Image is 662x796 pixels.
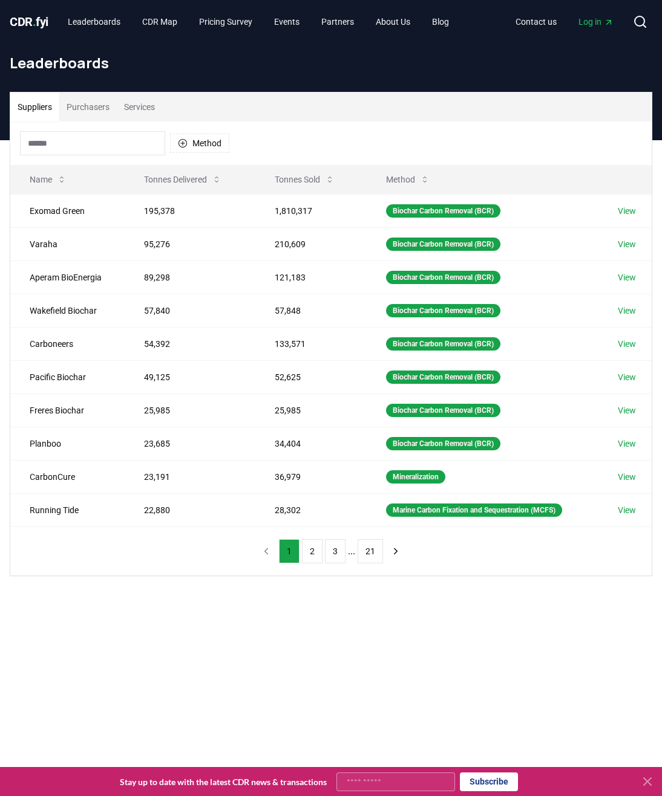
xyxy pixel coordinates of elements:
[255,393,367,427] td: 25,985
[10,427,125,460] td: Planboo
[58,11,130,33] a: Leaderboards
[125,294,256,327] td: 57,840
[10,294,125,327] td: Wakefield Biochar
[255,227,367,260] td: 210,609
[133,11,187,33] a: CDR Map
[386,337,500,351] div: Biochar Carbon Removal (BCR)
[255,260,367,294] td: 121,183
[125,427,256,460] td: 23,685
[125,227,256,260] td: 95,276
[125,327,256,360] td: 54,392
[255,360,367,393] td: 52,625
[265,167,344,192] button: Tonnes Sold
[618,271,636,283] a: View
[10,460,125,493] td: CarbonCure
[618,438,636,450] a: View
[255,194,367,227] td: 1,810,317
[618,238,636,250] a: View
[33,15,36,29] span: .
[10,360,125,393] td: Pacific Biochar
[618,371,636,383] a: View
[618,338,636,350] a: View
[422,11,459,33] a: Blog
[279,539,300,563] button: 1
[264,11,309,33] a: Events
[366,11,420,33] a: About Us
[325,539,346,563] button: 3
[10,227,125,260] td: Varaha
[386,503,562,517] div: Marine Carbon Fixation and Sequestration (MCFS)
[10,13,48,30] a: CDR.fyi
[10,15,48,29] span: CDR fyi
[59,92,117,121] button: Purchasers
[10,327,125,360] td: Carboneers
[125,260,256,294] td: 89,298
[134,167,231,192] button: Tonnes Delivered
[386,470,445,484] div: Mineralization
[125,360,256,393] td: 49,125
[10,194,125,227] td: Exomad Green
[386,370,500,384] div: Biochar Carbon Removal (BCR)
[618,205,636,217] a: View
[10,260,125,294] td: Aperam BioEnergia
[170,134,229,153] button: Method
[618,404,636,416] a: View
[189,11,262,33] a: Pricing Survey
[386,271,500,284] div: Biochar Carbon Removal (BCR)
[117,92,162,121] button: Services
[302,539,323,563] button: 2
[506,11,623,33] nav: Main
[578,16,614,28] span: Log in
[312,11,364,33] a: Partners
[386,304,500,317] div: Biochar Carbon Removal (BCR)
[358,539,383,563] button: 21
[386,404,500,417] div: Biochar Carbon Removal (BCR)
[255,427,367,460] td: 34,404
[125,460,256,493] td: 23,191
[255,327,367,360] td: 133,571
[618,305,636,317] a: View
[255,460,367,493] td: 36,979
[10,92,59,121] button: Suppliers
[125,393,256,427] td: 25,985
[506,11,566,33] a: Contact us
[618,471,636,483] a: View
[10,493,125,526] td: Running Tide
[125,493,256,526] td: 22,880
[10,53,652,73] h1: Leaderboards
[386,437,500,450] div: Biochar Carbon Removal (BCR)
[386,204,500,218] div: Biochar Carbon Removal (BCR)
[376,167,439,192] button: Method
[20,167,76,192] button: Name
[618,504,636,516] a: View
[385,539,406,563] button: next page
[386,238,500,251] div: Biochar Carbon Removal (BCR)
[255,294,367,327] td: 57,848
[569,11,623,33] a: Log in
[125,194,256,227] td: 195,378
[255,493,367,526] td: 28,302
[10,393,125,427] td: Freres Biochar
[348,544,355,558] li: ...
[58,11,459,33] nav: Main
